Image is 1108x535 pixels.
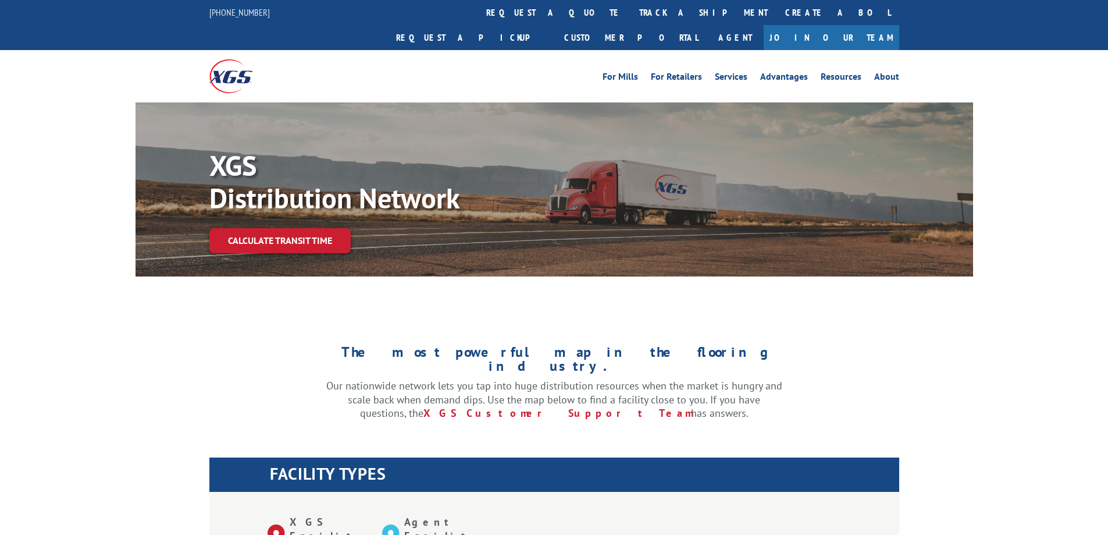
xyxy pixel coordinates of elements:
[555,25,707,50] a: Customer Portal
[874,72,899,85] a: About
[764,25,899,50] a: Join Our Team
[209,6,270,18] a: [PHONE_NUMBER]
[651,72,702,85] a: For Retailers
[821,72,861,85] a: Resources
[707,25,764,50] a: Agent
[326,345,782,379] h1: The most powerful map in the flooring industry.
[209,149,558,214] p: XGS Distribution Network
[326,379,782,420] p: Our nationwide network lets you tap into huge distribution resources when the market is hungry an...
[715,72,747,85] a: Services
[387,25,555,50] a: Request a pickup
[603,72,638,85] a: For Mills
[760,72,808,85] a: Advantages
[270,466,899,488] h1: FACILITY TYPES
[423,406,691,420] a: XGS Customer Support Team
[209,228,351,253] a: Calculate transit time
